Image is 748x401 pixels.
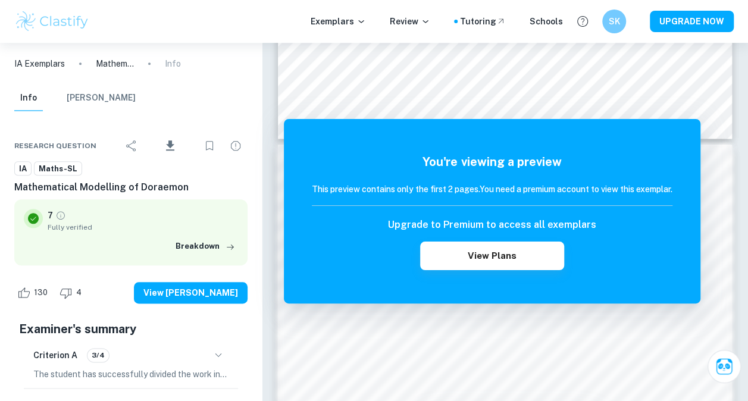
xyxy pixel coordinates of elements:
h5: Examiner's summary [19,320,243,338]
h6: SK [608,15,621,28]
button: Info [14,85,43,111]
div: Share [120,134,143,158]
button: UPGRADE NOW [650,11,734,32]
button: [PERSON_NAME] [67,85,136,111]
button: View Plans [420,242,564,270]
img: Clastify logo [14,10,90,33]
span: IA [15,163,31,175]
div: Report issue [224,134,248,158]
p: Mathematical Modelling of Doraemon [96,57,134,70]
span: 3/4 [87,350,109,361]
h6: Upgrade to Premium to access all exemplars [388,218,596,232]
p: Exemplars [311,15,366,28]
h6: Criterion A [33,349,77,362]
span: 130 [27,287,54,299]
a: Tutoring [460,15,506,28]
a: Schools [530,15,563,28]
a: Grade fully verified [55,210,66,221]
span: 4 [70,287,88,299]
p: Review [390,15,430,28]
h6: Mathematical Modelling of Doraemon [14,180,248,195]
a: Maths-SL [34,161,82,176]
a: IA [14,161,32,176]
button: SK [602,10,626,33]
p: 7 [48,209,53,222]
h6: This preview contains only the first 2 pages. You need a premium account to view this exemplar. [312,183,672,196]
span: Research question [14,140,96,151]
button: Help and Feedback [572,11,593,32]
button: Ask Clai [708,350,741,383]
p: The student has successfully divided the work into sections of introduction, body, and conclusion... [33,368,229,381]
button: Breakdown [173,237,238,255]
div: Bookmark [198,134,221,158]
div: Like [14,283,54,302]
h5: You're viewing a preview [312,153,672,171]
div: Dislike [57,283,88,302]
span: Fully verified [48,222,238,233]
p: Info [165,57,181,70]
a: IA Exemplars [14,57,65,70]
span: Maths-SL [35,163,82,175]
div: Download [146,130,195,161]
button: View [PERSON_NAME] [134,282,248,303]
